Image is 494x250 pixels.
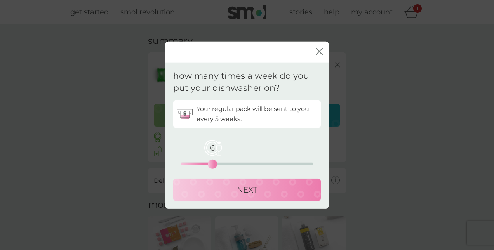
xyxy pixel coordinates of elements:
span: 6 [203,138,222,157]
button: close [316,48,323,56]
p: Your regular pack will be sent to you every 5 weeks. [197,104,317,124]
button: NEXT [173,178,321,201]
p: NEXT [237,183,257,196]
p: how many times a week do you put your dishwasher on? [173,70,321,94]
